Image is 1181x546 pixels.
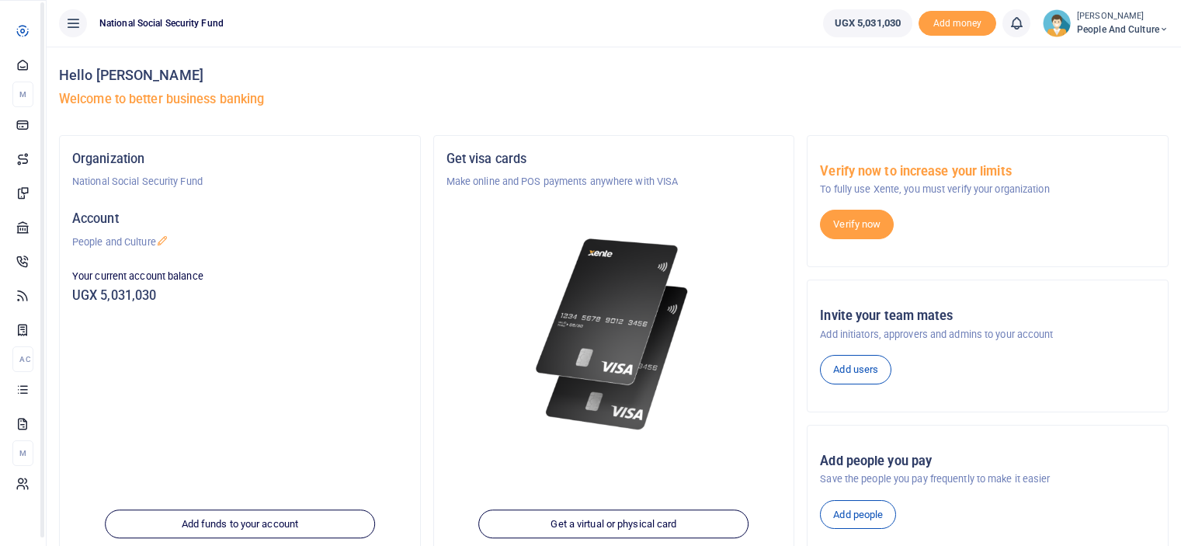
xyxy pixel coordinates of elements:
h5: Add people you pay [820,454,1155,469]
a: Get a virtual or physical card [479,509,749,539]
li: Wallet ballance [817,9,919,37]
li: M [12,82,33,107]
p: Your current account balance [72,269,408,284]
p: People and Culture [72,235,408,250]
a: Verify now [820,210,894,239]
li: Ac [12,346,33,372]
a: UGX 5,031,030 [823,9,912,37]
h5: Get visa cards [446,151,782,167]
span: Add money [919,11,996,37]
a: Add users [820,355,891,384]
a: Add funds to your account [105,509,375,539]
img: xente-_physical_cards.png [530,227,698,443]
li: Toup your wallet [919,11,996,37]
a: Add people [820,500,896,530]
h4: Hello [PERSON_NAME] [59,67,1169,84]
p: Make online and POS payments anywhere with VISA [446,174,782,190]
h5: Verify now to increase your limits [820,164,1155,179]
h5: Invite your team mates [820,308,1155,324]
span: National Social Security Fund [93,16,230,30]
p: Save the people you pay frequently to make it easier [820,471,1155,487]
h5: Welcome to better business banking [59,92,1169,107]
h5: Organization [72,151,408,167]
p: To fully use Xente, you must verify your organization [820,182,1155,197]
p: Add initiators, approvers and admins to your account [820,327,1155,343]
span: People and Culture [1077,23,1169,37]
small: [PERSON_NAME] [1077,10,1169,23]
span: UGX 5,031,030 [835,16,901,31]
a: profile-user [PERSON_NAME] People and Culture [1043,9,1169,37]
p: National Social Security Fund [72,174,408,190]
h5: Account [72,211,408,227]
img: profile-user [1043,9,1071,37]
h5: UGX 5,031,030 [72,288,408,304]
li: M [12,440,33,466]
a: Add money [919,16,996,28]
